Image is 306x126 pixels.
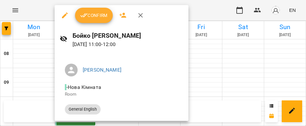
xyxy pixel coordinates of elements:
span: Confirm [80,12,108,19]
p: Room [65,91,178,98]
button: Confirm [75,8,113,23]
span: - Нова Кімната [65,84,103,90]
h6: Бойко [PERSON_NAME] [73,31,184,41]
span: General English [65,106,101,112]
p: [DATE] 11:00 - 12:00 [73,41,184,48]
a: [PERSON_NAME] [83,67,121,73]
